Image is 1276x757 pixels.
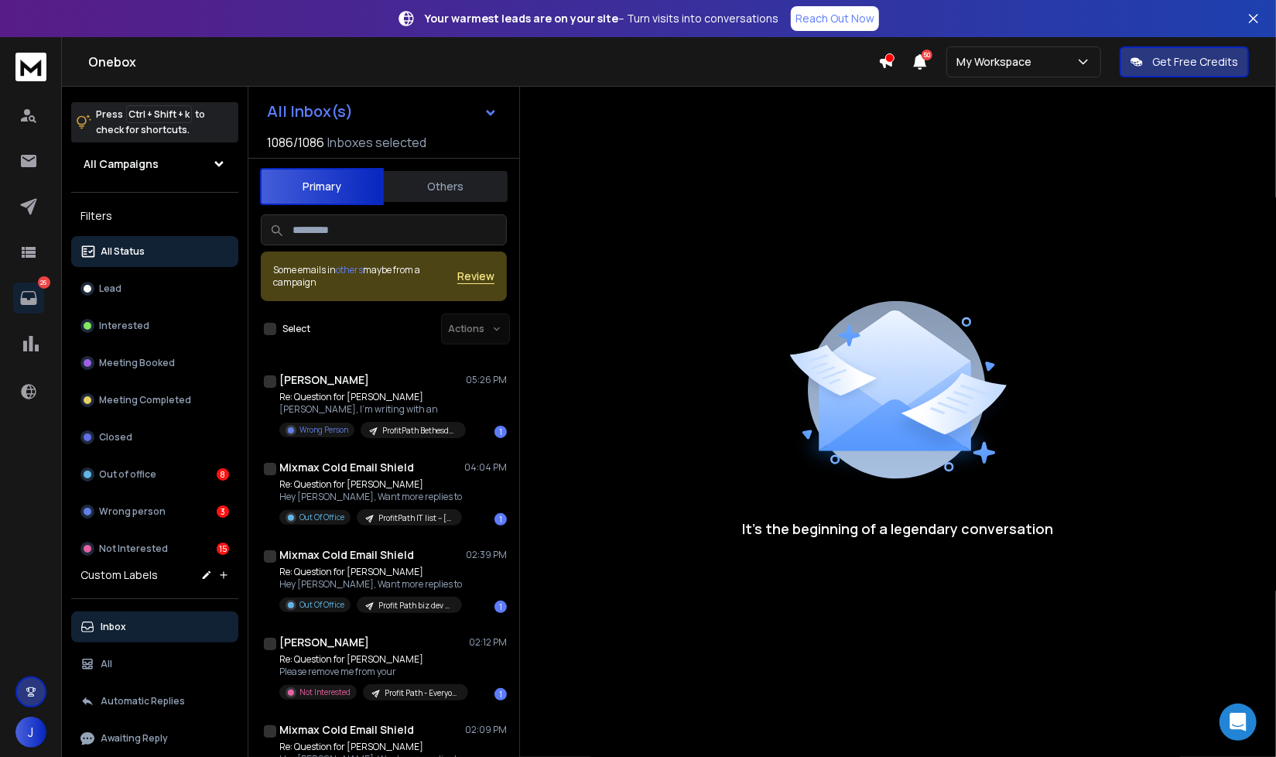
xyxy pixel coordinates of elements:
[466,374,507,386] p: 05:26 PM
[99,543,168,555] p: Not Interested
[922,50,932,60] span: 50
[99,505,166,518] p: Wrong person
[382,425,457,437] p: ProfitPath Bethesda C-suite -- [PERSON_NAME]
[99,431,132,444] p: Closed
[99,468,156,481] p: Out of office
[385,687,459,699] p: Profit Path - Everyone - ICP Campaign
[15,53,46,81] img: logo
[71,649,238,680] button: All
[299,512,344,523] p: Out Of Office
[791,6,879,31] a: Reach Out Now
[299,599,344,611] p: Out Of Office
[71,723,238,754] button: Awaiting Reply
[71,273,238,304] button: Lead
[466,549,507,561] p: 02:39 PM
[494,513,507,526] div: 1
[71,611,238,642] button: Inbox
[279,491,462,503] p: Hey [PERSON_NAME], Want more replies to
[494,426,507,438] div: 1
[299,687,351,698] p: Not Interested
[267,133,324,152] span: 1086 / 1086
[71,422,238,453] button: Closed
[378,512,453,524] p: ProfitPath IT list -- [PERSON_NAME]
[101,732,168,745] p: Awaiting Reply
[255,96,510,127] button: All Inbox(s)
[71,348,238,378] button: Meeting Booked
[464,461,507,474] p: 04:04 PM
[71,310,238,341] button: Interested
[279,578,462,591] p: Hey [PERSON_NAME], Want more replies to
[273,264,457,289] div: Some emails in maybe from a campaign
[465,724,507,736] p: 02:09 PM
[425,11,778,26] p: – Turn visits into conversations
[101,695,185,707] p: Automatic Replies
[13,283,44,313] a: 26
[457,269,494,284] button: Review
[15,717,46,748] button: J
[469,636,507,649] p: 02:12 PM
[71,236,238,267] button: All Status
[71,205,238,227] h3: Filters
[384,170,508,204] button: Others
[279,478,462,491] p: Re: Question for [PERSON_NAME]
[425,11,618,26] strong: Your warmest leads are on your site
[99,320,149,332] p: Interested
[99,283,121,295] p: Lead
[101,245,145,258] p: All Status
[99,357,175,369] p: Meeting Booked
[99,394,191,406] p: Meeting Completed
[71,533,238,564] button: Not Interested15
[494,601,507,613] div: 1
[71,149,238,180] button: All Campaigns
[84,156,159,172] h1: All Campaigns
[217,468,229,481] div: 8
[279,566,462,578] p: Re: Question for [PERSON_NAME]
[101,621,126,633] p: Inbox
[282,323,310,335] label: Select
[279,403,465,416] p: [PERSON_NAME], I’m writing with an
[279,653,465,666] p: Re: Question for [PERSON_NAME]
[279,722,414,738] h1: Mixmax Cold Email Shield
[71,459,238,490] button: Out of office8
[279,547,414,563] h1: Mixmax Cold Email Shield
[217,543,229,555] div: 15
[327,133,426,152] h3: Inboxes selected
[71,496,238,527] button: Wrong person3
[279,391,465,403] p: Re: Question for [PERSON_NAME]
[101,658,112,670] p: All
[279,460,414,475] h1: Mixmax Cold Email Shield
[80,567,158,583] h3: Custom Labels
[96,107,205,138] p: Press to check for shortcuts.
[795,11,874,26] p: Reach Out Now
[336,263,363,276] span: others
[956,54,1038,70] p: My Workspace
[126,105,192,123] span: Ctrl + Shift + k
[1120,46,1249,77] button: Get Free Credits
[279,666,465,678] p: Please remove me from your
[494,688,507,700] div: 1
[267,104,353,119] h1: All Inbox(s)
[71,385,238,416] button: Meeting Completed
[38,276,50,289] p: 26
[378,600,453,611] p: Profit Path biz dev usa 11-500 emp head - relaunch
[279,741,462,753] p: Re: Question for [PERSON_NAME]
[1220,704,1257,741] div: Open Intercom Messenger
[88,53,878,71] h1: Onebox
[743,518,1054,539] p: It’s the beginning of a legendary conversation
[71,686,238,717] button: Automatic Replies
[279,372,369,388] h1: [PERSON_NAME]
[260,168,384,205] button: Primary
[299,424,348,436] p: Wrong Person
[1152,54,1238,70] p: Get Free Credits
[279,635,369,650] h1: [PERSON_NAME]
[217,505,229,518] div: 3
